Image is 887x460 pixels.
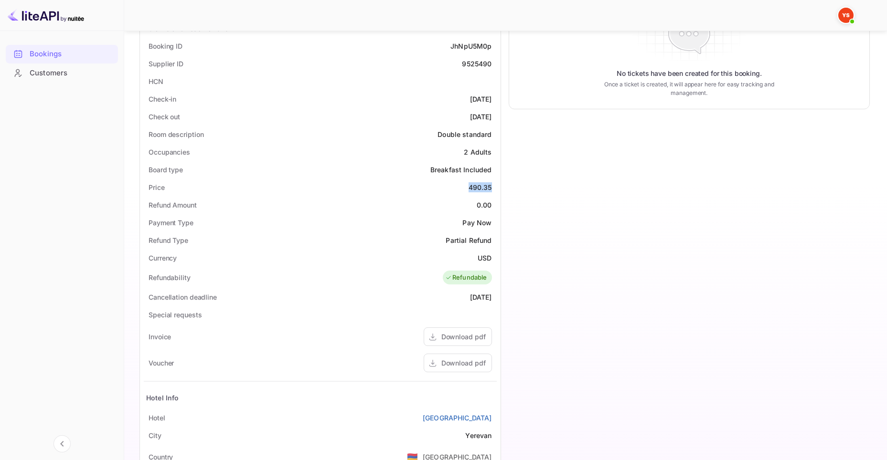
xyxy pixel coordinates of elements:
p: No tickets have been created for this booking. [617,69,762,78]
div: Invoice [149,332,171,342]
div: Hotel [149,413,165,423]
div: HCN [149,76,163,86]
div: Currency [149,253,177,263]
button: Collapse navigation [53,435,71,452]
div: Cancellation deadline [149,292,217,302]
div: Occupancies [149,147,190,157]
div: Double standard [438,129,492,139]
div: Refundability [149,272,191,282]
div: Room description [149,129,203,139]
div: Supplier ID [149,59,183,69]
div: Partial Refund [446,235,492,245]
div: Yerevan [465,430,492,440]
div: USD [478,253,492,263]
a: [GEOGRAPHIC_DATA] [423,413,492,423]
div: Board type [149,165,183,175]
div: Hotel Info [146,393,179,403]
div: Special requests [149,310,202,320]
div: Voucher [149,358,174,368]
img: Yandex Support [838,8,854,23]
div: Download pdf [441,332,486,342]
div: Refundable [445,273,487,282]
div: Refund Amount [149,200,197,210]
div: [DATE] [470,112,492,122]
a: Customers [6,64,118,82]
a: Bookings [6,45,118,63]
div: Customers [6,64,118,83]
div: 2 Adults [464,147,492,157]
div: Price [149,182,165,192]
div: Check out [149,112,180,122]
div: Bookings [30,49,113,60]
div: Booking ID [149,41,182,51]
div: 9525490 [462,59,492,69]
div: Pay Now [462,218,492,228]
img: LiteAPI logo [8,8,84,23]
div: Download pdf [441,358,486,368]
p: Once a ticket is created, it will appear here for easy tracking and management. [592,80,786,97]
div: Customers [30,68,113,79]
div: 0.00 [477,200,492,210]
div: [DATE] [470,292,492,302]
div: Payment Type [149,218,193,228]
div: Check-in [149,94,176,104]
div: 490.35 [469,182,492,192]
div: Breakfast Included [430,165,492,175]
div: City [149,430,161,440]
div: JhNpU5M0p [450,41,492,51]
div: [DATE] [470,94,492,104]
div: Refund Type [149,235,188,245]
